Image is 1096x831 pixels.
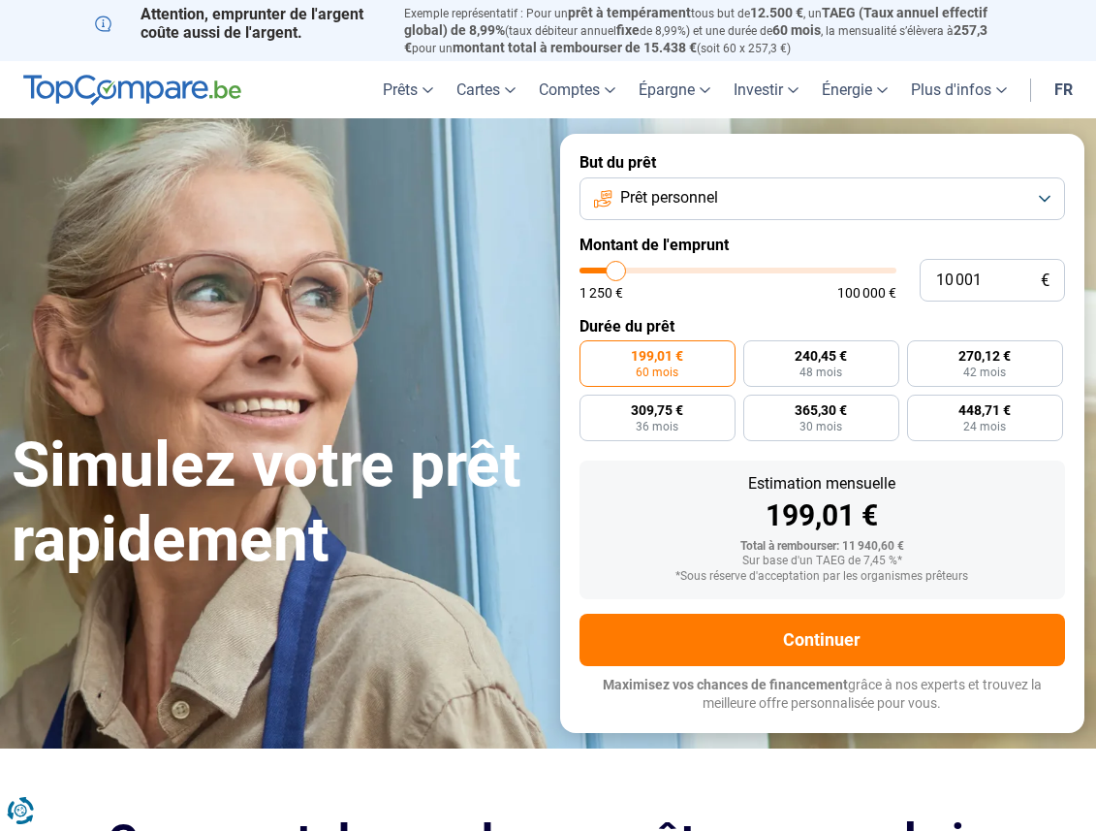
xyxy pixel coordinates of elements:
[23,75,241,106] img: TopCompare
[963,421,1006,432] span: 24 mois
[810,61,899,118] a: Énergie
[722,61,810,118] a: Investir
[631,349,683,363] span: 199,01 €
[627,61,722,118] a: Épargne
[958,403,1011,417] span: 448,71 €
[579,286,623,300] span: 1 250 €
[579,236,1066,254] label: Montant de l'emprunt
[595,555,1050,568] div: Sur base d'un TAEG de 7,45 %*
[795,403,847,417] span: 365,30 €
[963,367,1006,378] span: 42 mois
[579,614,1066,666] button: Continuer
[1041,272,1049,289] span: €
[579,676,1066,714] p: grâce à nos experts et trouvez la meilleure offre personnalisée pour vous.
[595,570,1050,584] div: *Sous réserve d'acceptation par les organismes prêteurs
[958,349,1011,363] span: 270,12 €
[595,540,1050,554] div: Total à rembourser: 11 940,60 €
[620,187,718,208] span: Prêt personnel
[631,403,683,417] span: 309,75 €
[595,501,1050,530] div: 199,01 €
[837,286,896,300] span: 100 000 €
[371,61,445,118] a: Prêts
[579,317,1066,336] label: Durée du prêt
[453,40,697,55] span: montant total à rembourser de 15.438 €
[95,5,382,42] p: Attention, emprunter de l'argent coûte aussi de l'argent.
[799,367,842,378] span: 48 mois
[579,153,1066,172] label: But du prêt
[404,5,987,38] span: TAEG (Taux annuel effectif global) de 8,99%
[636,367,678,378] span: 60 mois
[750,5,803,20] span: 12.500 €
[636,421,678,432] span: 36 mois
[603,677,848,692] span: Maximisez vos chances de financement
[1043,61,1084,118] a: fr
[527,61,627,118] a: Comptes
[899,61,1018,118] a: Plus d'infos
[616,22,640,38] span: fixe
[445,61,527,118] a: Cartes
[579,177,1066,220] button: Prêt personnel
[568,5,691,20] span: prêt à tempérament
[12,429,537,578] h1: Simulez votre prêt rapidement
[404,22,987,55] span: 257,3 €
[404,5,1001,56] p: Exemple représentatif : Pour un tous but de , un (taux débiteur annuel de 8,99%) et une durée de ...
[595,476,1050,492] div: Estimation mensuelle
[799,421,842,432] span: 30 mois
[795,349,847,363] span: 240,45 €
[772,22,821,38] span: 60 mois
